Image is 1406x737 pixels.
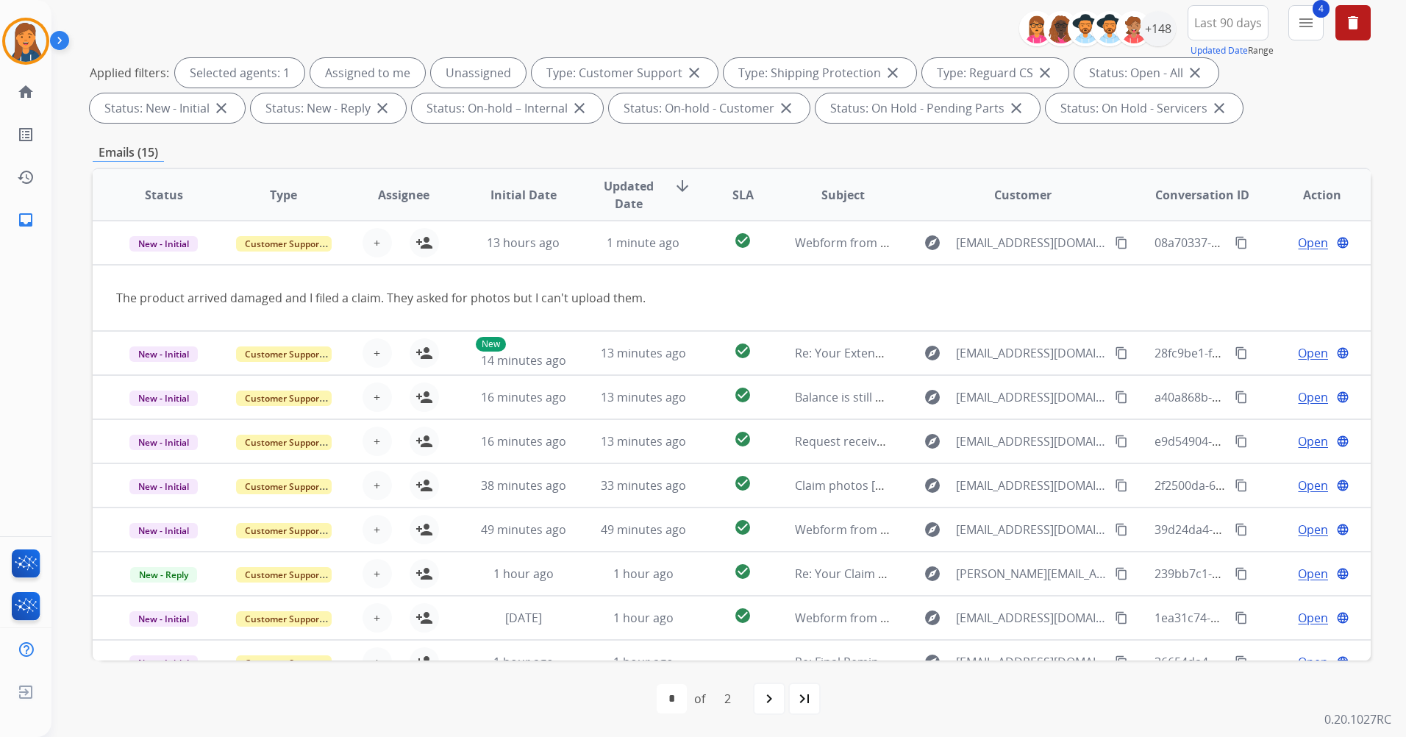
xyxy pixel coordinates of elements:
mat-icon: close [571,99,588,117]
div: The product arrived damaged and I filed a claim. They asked for photos but I can't upload them. [116,289,1107,307]
mat-icon: content_copy [1235,236,1248,249]
img: avatar [5,21,46,62]
span: Webform from [EMAIL_ADDRESS][DOMAIN_NAME] on [DATE] [795,610,1128,626]
mat-icon: check_circle [734,563,752,580]
button: + [363,427,392,456]
p: Applied filters: [90,64,169,82]
span: Subject [821,186,865,204]
span: + [374,388,380,406]
button: + [363,603,392,633]
mat-icon: person_add [415,432,433,450]
span: 49 minutes ago [481,521,566,538]
mat-icon: content_copy [1235,655,1248,669]
div: Type: Customer Support [532,58,718,88]
span: Claim photos [PERSON_NAME][EMAIL_ADDRESS][DOMAIN_NAME] [795,477,1153,494]
mat-icon: person_add [415,521,433,538]
span: + [374,432,380,450]
div: Assigned to me [310,58,425,88]
mat-icon: explore [924,521,941,538]
span: [EMAIL_ADDRESS][DOMAIN_NAME] [956,344,1107,362]
div: Status: On Hold - Servicers [1046,93,1243,123]
span: Customer Support [236,346,332,362]
div: of [694,690,705,708]
button: + [363,647,392,677]
span: [EMAIL_ADDRESS][DOMAIN_NAME] [956,234,1107,252]
span: 33 minutes ago [601,477,686,494]
span: Initial Date [490,186,557,204]
span: Customer Support [236,391,332,406]
mat-icon: language [1336,346,1349,360]
span: 28fc9be1-fd20-4740-8211-bc4185370a27 [1155,345,1376,361]
span: + [374,565,380,583]
span: New - Initial [129,655,198,671]
mat-icon: close [1036,64,1054,82]
mat-icon: language [1336,236,1349,249]
mat-icon: explore [924,565,941,583]
mat-icon: close [374,99,391,117]
mat-icon: explore [924,344,941,362]
div: Unassigned [431,58,526,88]
button: + [363,471,392,500]
mat-icon: arrow_downward [674,177,691,195]
button: 4 [1288,5,1324,40]
span: [EMAIL_ADDRESS][DOMAIN_NAME] [956,388,1107,406]
span: 08a70337-5e92-487f-a75e-b9349c36f976 [1155,235,1375,251]
span: a40a868b-3142-4f51-81e1-2b907ab13c8c [1155,389,1379,405]
span: [EMAIL_ADDRESS][DOMAIN_NAME] [956,477,1107,494]
span: + [374,234,380,252]
mat-icon: close [884,64,902,82]
span: 1 hour ago [493,566,554,582]
mat-icon: close [1007,99,1025,117]
div: Status: On-hold - Customer [609,93,810,123]
mat-icon: check_circle [734,232,752,249]
mat-icon: language [1336,567,1349,580]
span: Customer [994,186,1052,204]
span: Customer Support [236,655,332,671]
span: New - Initial [129,236,198,252]
mat-icon: content_copy [1115,391,1128,404]
span: Customer Support [236,611,332,627]
mat-icon: content_copy [1115,523,1128,536]
span: Re: Your Extend Virtual Card [795,345,952,361]
div: Status: Open - All [1074,58,1218,88]
button: + [363,228,392,257]
span: Open [1298,477,1328,494]
span: 13 hours ago [487,235,560,251]
mat-icon: check_circle [734,474,752,492]
span: 16 minutes ago [481,389,566,405]
span: [EMAIL_ADDRESS][DOMAIN_NAME] [956,609,1107,627]
mat-icon: language [1336,611,1349,624]
span: Open [1298,388,1328,406]
th: Action [1251,169,1371,221]
div: Status: New - Initial [90,93,245,123]
span: Type [270,186,297,204]
mat-icon: content_copy [1115,611,1128,624]
mat-icon: explore [924,609,941,627]
mat-icon: explore [924,653,941,671]
span: [EMAIL_ADDRESS][DOMAIN_NAME] [956,653,1107,671]
span: Re: Your Claim with Extend [795,566,943,582]
span: 16 minutes ago [481,433,566,449]
mat-icon: content_copy [1115,435,1128,448]
mat-icon: history [17,168,35,186]
button: + [363,382,392,412]
mat-icon: content_copy [1115,655,1128,669]
div: Status: New - Reply [251,93,406,123]
span: 1 hour ago [613,654,674,670]
mat-icon: content_copy [1235,435,1248,448]
span: Open [1298,653,1328,671]
span: + [374,344,380,362]
mat-icon: delete [1344,14,1362,32]
span: Open [1298,609,1328,627]
mat-icon: person_add [415,344,433,362]
p: 0.20.1027RC [1324,711,1391,728]
mat-icon: explore [924,234,941,252]
mat-icon: language [1336,435,1349,448]
span: 1 hour ago [613,566,674,582]
mat-icon: content_copy [1235,346,1248,360]
button: + [363,515,392,544]
span: 13 minutes ago [601,433,686,449]
mat-icon: - [734,651,752,669]
span: Range [1191,44,1274,57]
mat-icon: person_add [415,477,433,494]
